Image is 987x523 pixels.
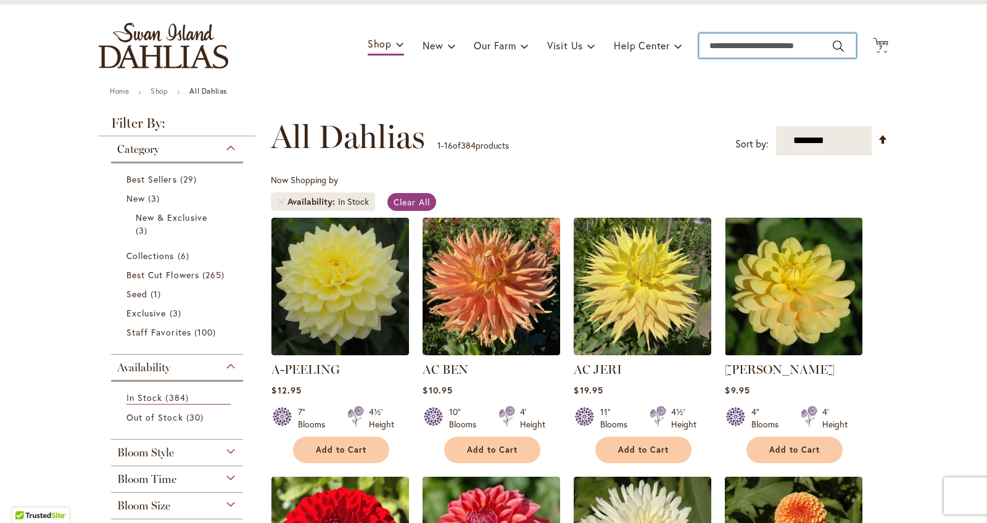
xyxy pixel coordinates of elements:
span: Add to Cart [316,445,366,455]
span: 29 [180,173,200,186]
a: store logo [99,23,228,68]
a: Home [110,86,129,96]
a: Best Sellers [126,173,231,186]
div: 11" Blooms [600,406,635,430]
span: Add to Cart [467,445,518,455]
span: Shop [368,37,392,50]
span: Seed [126,288,147,300]
a: Collections [126,249,231,262]
span: $9.95 [725,384,750,396]
a: AC BEN [423,362,468,377]
span: 30 [186,411,207,424]
span: Visit Us [547,39,583,52]
a: Shop [151,86,168,96]
span: $12.95 [271,384,301,396]
span: Best Cut Flowers [126,269,199,281]
img: A-Peeling [271,218,409,355]
span: Out of Stock [126,411,183,423]
div: 7" Blooms [298,406,332,430]
div: In Stock [338,196,369,208]
span: Add to Cart [618,445,669,455]
div: 4½' Height [369,406,394,430]
a: Seed [126,287,231,300]
a: Clear All [387,193,436,211]
img: AHOY MATEY [725,218,862,355]
a: A-Peeling [271,346,409,358]
button: Add to Cart [444,437,540,463]
span: Availability [287,196,338,208]
div: 10" Blooms [449,406,484,430]
button: 7 [873,38,888,54]
button: Add to Cart [293,437,389,463]
span: In Stock [126,392,162,403]
div: 4' Height [520,406,545,430]
span: Our Farm [474,39,516,52]
span: Add to Cart [769,445,820,455]
span: 3 [136,224,151,237]
span: New & Exclusive [136,212,207,223]
iframe: Launch Accessibility Center [9,479,44,514]
span: Bloom Time [117,472,176,486]
span: 3 [170,307,184,319]
span: Best Sellers [126,173,177,185]
span: Category [117,142,159,156]
a: New [126,192,231,205]
div: 4½' Height [671,406,696,430]
img: AC BEN [423,218,560,355]
span: $10.95 [423,384,452,396]
span: Collections [126,250,175,261]
div: 4" Blooms [751,406,786,430]
span: Now Shopping by [271,174,338,186]
span: New [423,39,443,52]
span: Exclusive [126,307,166,319]
span: New [126,192,145,204]
a: Staff Favorites [126,326,231,339]
a: Exclusive [126,307,231,319]
a: In Stock 384 [126,391,231,405]
span: $19.95 [574,384,603,396]
a: AC Jeri [574,346,711,358]
p: - of products [437,136,509,155]
strong: Filter By: [99,117,255,136]
a: AC BEN [423,346,560,358]
span: 1 [151,287,164,300]
a: AC JERI [574,362,622,377]
strong: All Dahlias [189,86,227,96]
a: AHOY MATEY [725,346,862,358]
span: 3 [148,192,163,205]
span: Clear All [394,196,430,208]
span: Bloom Style [117,446,174,459]
label: Sort by: [735,133,769,155]
span: 384 [165,391,191,404]
a: A-PEELING [271,362,340,377]
img: AC Jeri [574,218,711,355]
span: 100 [194,326,219,339]
button: Add to Cart [595,437,692,463]
div: 4' Height [822,406,848,430]
a: [PERSON_NAME] [725,362,835,377]
span: 384 [461,139,476,151]
a: Remove Availability In Stock [277,198,284,205]
span: Bloom Size [117,499,170,513]
a: Out of Stock 30 [126,411,231,424]
button: Add to Cart [746,437,843,463]
span: 265 [202,268,228,281]
span: All Dahlias [271,118,425,155]
span: Help Center [614,39,670,52]
a: Best Cut Flowers [126,268,231,281]
span: 7 [879,44,883,52]
span: 6 [178,249,192,262]
span: Staff Favorites [126,326,191,338]
span: 16 [444,139,453,151]
span: 1 [437,139,441,151]
span: Availability [117,361,170,374]
a: New &amp; Exclusive [136,211,221,237]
